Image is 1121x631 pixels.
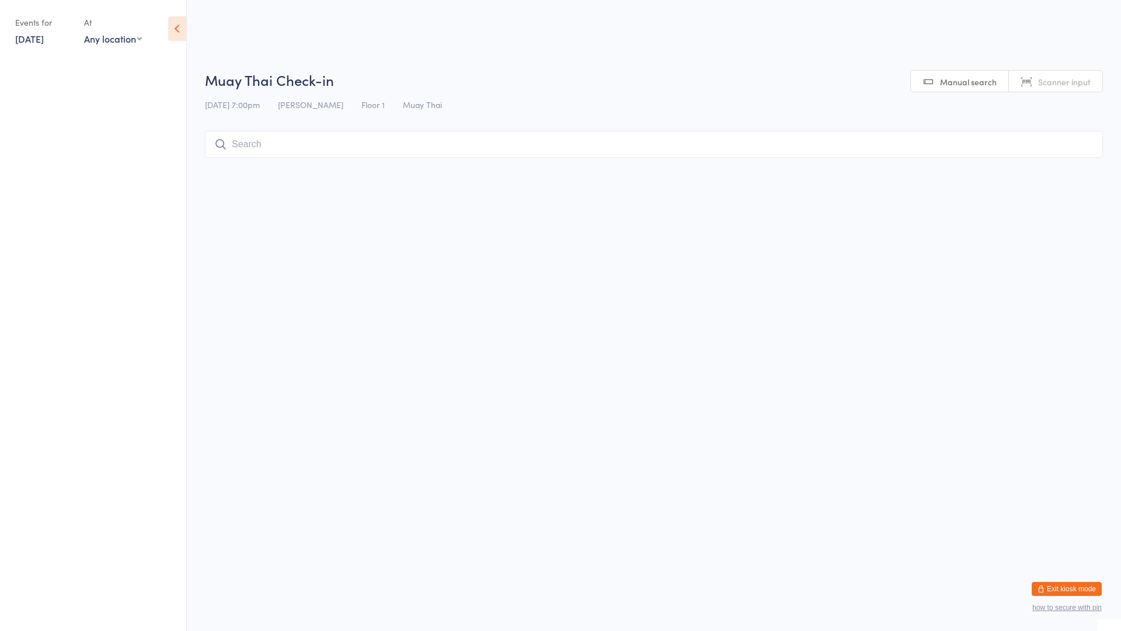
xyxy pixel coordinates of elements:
[940,76,997,88] span: Manual search
[1032,604,1102,612] button: how to secure with pin
[84,13,142,32] div: At
[205,70,1103,89] h2: Muay Thai Check-in
[403,99,442,110] span: Muay Thai
[205,99,260,110] span: [DATE] 7:00pm
[84,32,142,45] div: Any location
[1038,76,1091,88] span: Scanner input
[15,13,72,32] div: Events for
[15,32,44,45] a: [DATE]
[361,99,385,110] span: Floor 1
[278,99,343,110] span: [PERSON_NAME]
[205,131,1103,158] input: Search
[1032,582,1102,596] button: Exit kiosk mode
